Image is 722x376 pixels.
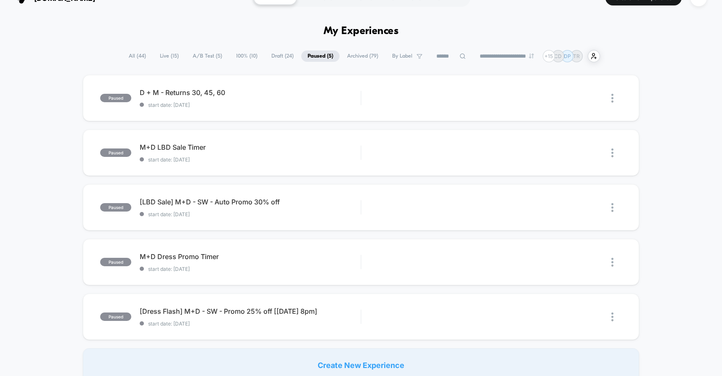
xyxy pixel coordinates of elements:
[154,50,185,62] span: Live ( 15 )
[611,312,613,321] img: close
[140,320,361,327] span: start date: [DATE]
[100,148,131,157] span: paused
[100,94,131,102] span: paused
[554,53,562,59] p: CD
[392,53,412,59] span: By Label
[611,258,613,267] img: close
[140,143,361,151] span: M+D LBD Sale Timer
[529,53,534,58] img: end
[140,156,361,163] span: start date: [DATE]
[564,53,571,59] p: DP
[573,53,580,59] p: TR
[100,258,131,266] span: paused
[324,25,399,37] h1: My Experiences
[100,203,131,212] span: paused
[611,203,613,212] img: close
[140,211,361,217] span: start date: [DATE]
[543,50,555,62] div: + 15
[140,88,361,97] span: D + M - Returns 30, 45, 60
[186,50,228,62] span: A/B Test ( 5 )
[265,50,300,62] span: Draft ( 24 )
[301,50,340,62] span: Paused ( 5 )
[140,102,361,108] span: start date: [DATE]
[140,266,361,272] span: start date: [DATE]
[140,307,361,315] span: [Dress Flash] M+D - SW - Promo 25% off [[DATE] 8pm]
[611,148,613,157] img: close
[140,198,361,206] span: [LBD Sale] M+D - SW - Auto Promo 30% off
[611,94,613,103] img: close
[122,50,152,62] span: All ( 44 )
[100,312,131,321] span: paused
[341,50,385,62] span: Archived ( 79 )
[230,50,264,62] span: 100% ( 10 )
[140,252,361,261] span: M+D Dress Promo Timer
